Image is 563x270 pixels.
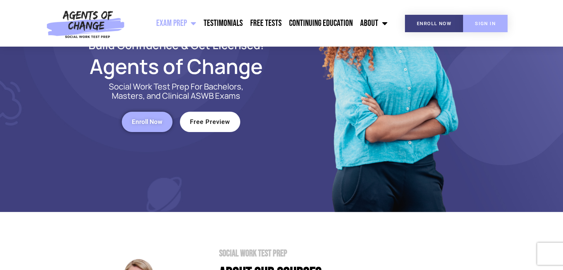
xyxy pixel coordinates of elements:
a: Testimonials [200,14,247,33]
nav: Menu [128,14,391,33]
span: Free Preview [190,119,230,125]
p: Social Work Test Prep For Bachelors, Masters, and Clinical ASWB Exams [100,82,252,101]
h2: Build Confidence & Get Licensed! [71,40,282,50]
span: SIGN IN [475,21,496,26]
a: Exam Prep [153,14,200,33]
span: Enroll Now [132,119,162,125]
a: Free Tests [247,14,285,33]
h2: Agents of Change [71,58,282,75]
span: Enroll Now [417,21,451,26]
a: About [356,14,391,33]
a: Continuing Education [285,14,356,33]
a: Enroll Now [405,15,463,32]
a: SIGN IN [463,15,507,32]
a: Free Preview [180,112,240,132]
h1: Social Work Test Prep [219,249,492,258]
a: Enroll Now [122,112,172,132]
